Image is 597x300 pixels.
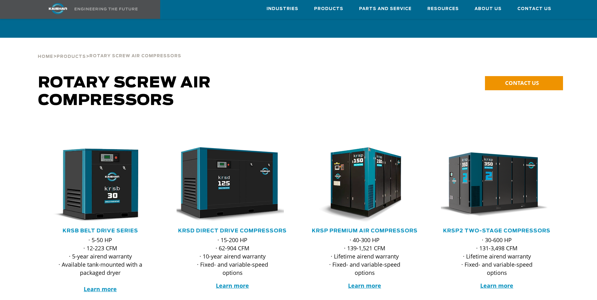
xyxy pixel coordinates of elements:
a: Products [314,0,343,17]
div: > > [38,38,181,62]
div: krsb30 [44,147,156,223]
span: About Us [475,5,502,13]
a: Home [38,53,53,59]
a: Learn more [480,282,513,289]
img: krsp150 [304,147,416,223]
a: KRSD Direct Drive Compressors [178,228,287,233]
a: KRSP Premium Air Compressors [312,228,418,233]
a: KRSP2 Two-Stage Compressors [443,228,550,233]
div: krsp350 [441,147,553,223]
span: Rotary Screw Air Compressors [89,54,181,58]
a: Contact Us [517,0,551,17]
span: Parts and Service [359,5,412,13]
a: CONTACT US [485,76,563,90]
a: Products [57,53,86,59]
img: kaishan logo [34,3,82,14]
a: Learn more [216,282,249,289]
img: krsp350 [436,147,548,223]
img: krsd125 [172,147,284,223]
span: Contact Us [517,5,551,13]
p: · 40-300 HP · 139-1,521 CFM · Lifetime airend warranty · Fixed- and variable-speed options [321,236,408,277]
a: Learn more [84,285,117,293]
span: Products [57,55,86,59]
span: Resources [427,5,459,13]
p: · 5-50 HP · 12-223 CFM · 5-year airend warranty · Available tank-mounted with a packaged dryer [57,236,144,293]
div: krsp150 [309,147,421,223]
span: CONTACT US [505,79,539,86]
div: krsd125 [177,147,289,223]
img: Engineering the future [75,8,138,10]
p: · 15-200 HP · 62-904 CFM · 10-year airend warranty · Fixed- and variable-speed options [189,236,276,277]
span: Products [314,5,343,13]
a: Learn more [348,282,381,289]
span: Home [38,55,53,59]
a: About Us [475,0,502,17]
a: Industries [267,0,298,17]
a: KRSB Belt Drive Series [63,228,138,233]
a: Parts and Service [359,0,412,17]
span: Industries [267,5,298,13]
p: · 30-600 HP · 131-3,498 CFM · Lifetime airend warranty · Fixed- and variable-speed options [453,236,540,277]
img: krsb30 [40,147,152,223]
span: Rotary Screw Air Compressors [38,75,211,108]
a: Resources [427,0,459,17]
